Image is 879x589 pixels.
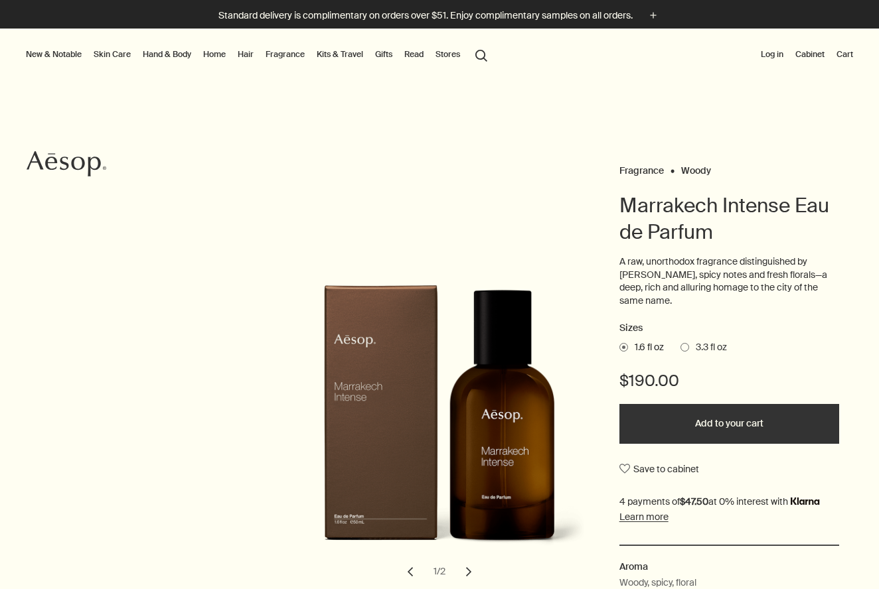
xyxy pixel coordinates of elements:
a: Hand & Body [140,46,194,62]
img: Back of Aesop Marrakech Intense Eau de Parfum outer carton. [297,285,590,569]
p: Standard delivery is complimentary on orders over $51. Enjoy complimentary samples on all orders. [218,9,633,23]
a: Aesop [23,147,110,184]
nav: supplementary [758,29,856,82]
button: New & Notable [23,46,84,62]
div: Marrakech Intense Eau de Parfum [293,285,586,586]
button: Open search [469,42,493,67]
a: Home [200,46,228,62]
h2: Aroma [619,559,839,574]
a: Kits & Travel [314,46,366,62]
a: Woody [681,164,711,170]
a: Fragrance [619,164,664,170]
img: Marrakech Intense Eau de Parfum in amber glass bottle with outer carton [293,285,586,569]
button: Log in [758,46,786,62]
button: Add to your cart - $190.00 [619,404,839,444]
svg: Aesop [27,151,106,177]
h1: Marrakech Intense Eau de Parfum [619,192,839,245]
a: Skin Care [91,46,133,62]
button: previous slide [396,557,425,586]
button: Cart [834,46,856,62]
button: Save to cabinet [619,457,699,481]
p: A raw, unorthodox fragrance distinguished by [PERSON_NAME], spicy notes and fresh florals—a deep,... [619,255,839,307]
a: Fragrance [263,46,307,62]
button: Stores [433,46,463,62]
span: 1.6 fl oz [628,341,664,354]
a: Read [402,46,426,62]
a: Cabinet [793,46,827,62]
span: $190.00 [619,370,679,391]
span: 3.3 fl oz [689,341,727,354]
nav: primary [23,29,493,82]
a: Gifts [372,46,395,62]
button: next slide [454,557,483,586]
a: Hair [235,46,256,62]
button: Standard delivery is complimentary on orders over $51. Enjoy complimentary samples on all orders. [218,8,661,23]
h2: Sizes [619,320,839,336]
